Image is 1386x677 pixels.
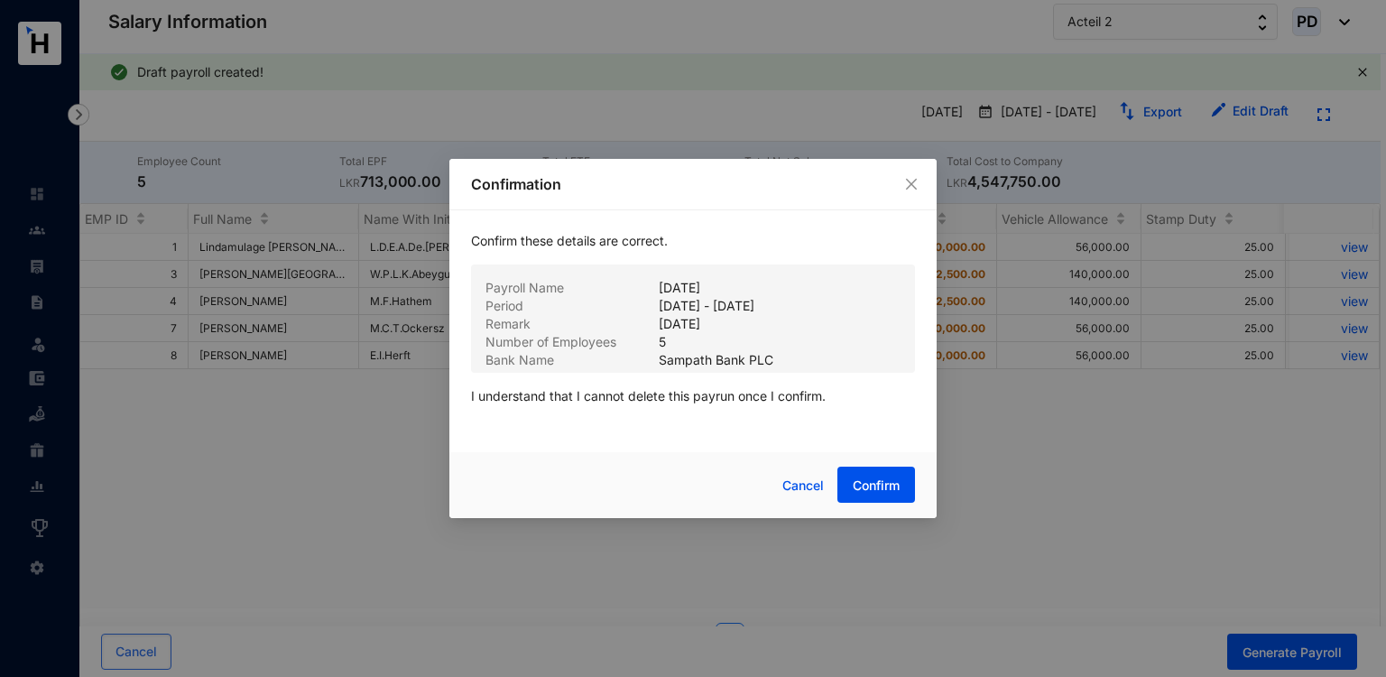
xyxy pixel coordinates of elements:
[659,279,700,297] p: [DATE]
[769,468,837,504] button: Cancel
[901,174,921,194] button: Close
[485,279,659,297] p: Payroll Name
[904,177,919,191] span: close
[837,467,915,503] button: Confirm
[782,476,824,496] span: Cancel
[485,315,659,333] p: Remark
[471,373,915,420] p: I understand that I cannot delete this payrun once I confirm.
[485,351,659,369] p: Bank Name
[471,173,915,195] p: Confirmation
[485,333,659,351] p: Number of Employees
[659,315,700,333] p: [DATE]
[659,351,773,369] p: Sampath Bank PLC
[659,333,666,351] p: 5
[659,297,754,315] p: [DATE] - [DATE]
[485,297,659,315] p: Period
[853,477,900,495] span: Confirm
[471,232,915,264] p: Confirm these details are correct.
